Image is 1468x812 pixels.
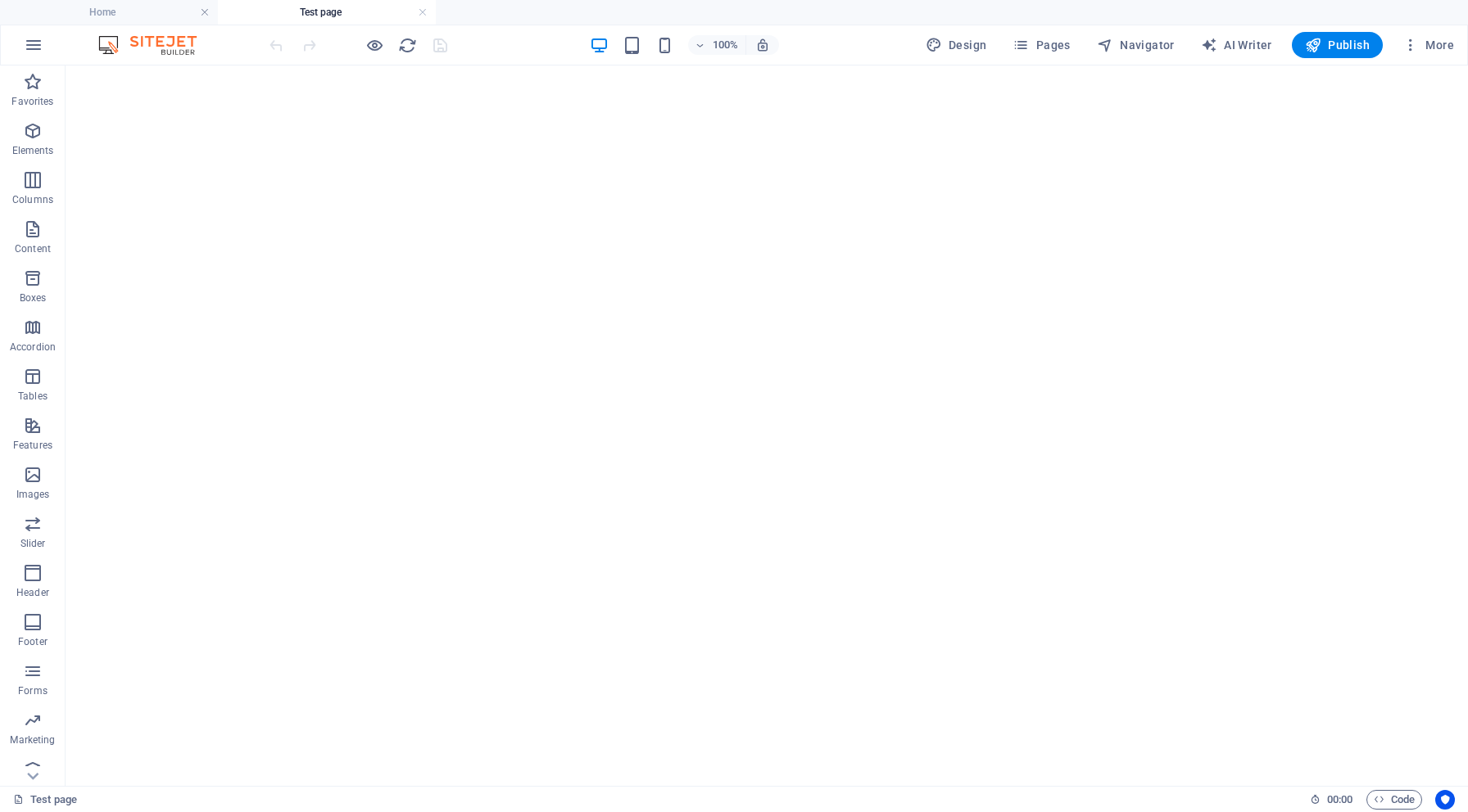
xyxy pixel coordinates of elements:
button: Usercentrics [1435,790,1455,810]
span: AI Writer [1201,37,1272,53]
p: Images [16,488,50,501]
h6: 100% [713,35,739,55]
p: Features [13,439,52,452]
p: Columns [12,193,53,206]
span: Publish [1305,37,1370,53]
button: Design [919,32,994,58]
span: Pages [1013,37,1070,53]
p: Boxes [20,291,47,304]
button: Code [1366,790,1422,810]
span: Navigator [1097,37,1175,53]
a: Click to cancel selection. Double-click to open Pages [13,790,77,810]
p: Favorites [11,95,53,108]
button: 100% [688,35,746,55]
p: Elements [12,144,54,157]
i: Reload page [398,36,417,55]
button: AI Writer [1194,32,1279,58]
p: Marketing [10,733,55,747]
span: 00 00 [1327,790,1352,810]
p: Tables [18,390,48,403]
p: Header [16,586,49,599]
span: Code [1374,790,1415,810]
button: Pages [1006,32,1076,58]
span: : [1339,793,1341,805]
p: Accordion [10,341,56,354]
img: Editor Logo [94,35,217,55]
button: reload [397,35,417,55]
p: Content [15,242,51,255]
span: More [1402,37,1454,53]
p: Forms [18,684,48,697]
p: Slider [20,537,46,550]
i: On resize automatically adjust zoom level to fit chosen device. [755,38,770,52]
button: Navigator [1090,32,1181,58]
button: More [1396,32,1461,58]
span: Design [926,37,987,53]
p: Footer [18,635,48,648]
h4: Test page [218,3,436,21]
button: Publish [1292,32,1383,58]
